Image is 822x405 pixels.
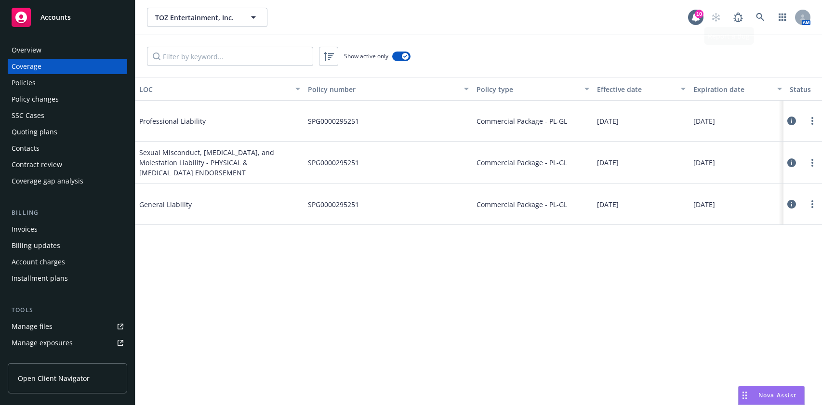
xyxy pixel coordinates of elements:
a: Contacts [8,141,127,156]
div: LOC [139,84,290,94]
div: Invoices [12,222,38,237]
span: SPG0000295251 [308,199,359,209]
button: Policy number [304,78,473,101]
div: Policy number [308,84,458,94]
div: Overview [12,42,41,58]
span: General Liability [139,199,284,209]
span: Sexual Misconduct, [MEDICAL_DATA], and Molestation Liability - PHYSICAL & [MEDICAL_DATA] ENDORSEMENT [139,147,300,178]
button: Nova Assist [738,386,805,405]
a: SSC Cases [8,108,127,123]
a: Account charges [8,254,127,270]
div: Coverage [12,59,41,74]
a: Billing updates [8,238,127,253]
a: more [807,198,818,210]
span: [DATE] [693,157,715,168]
button: Policy type [473,78,593,101]
div: Manage certificates [12,352,75,367]
div: Manage exposures [12,335,73,351]
a: Coverage gap analysis [8,173,127,189]
a: Accounts [8,4,127,31]
div: Contacts [12,141,40,156]
span: Commercial Package - PL-GL [477,116,567,126]
a: Policies [8,75,127,91]
div: Expiration date [693,84,771,94]
span: Commercial Package - PL-GL [477,157,567,168]
div: 10 [695,10,703,18]
a: Overview [8,42,127,58]
div: Policies [12,75,36,91]
div: Contract review [12,157,62,172]
a: Manage files [8,319,127,334]
a: Manage exposures [8,335,127,351]
span: TOZ Entertainment, Inc. [155,13,239,23]
span: [DATE] [693,116,715,126]
div: Billing updates [12,238,60,253]
span: [DATE] [693,199,715,209]
div: Installment plans [12,271,68,286]
div: Policy type [477,84,579,94]
a: more [807,115,818,127]
span: Accounts [40,13,71,21]
input: Filter by keyword... [147,47,313,66]
div: Quoting plans [12,124,57,140]
div: Coverage gap analysis [12,173,83,189]
a: Quoting plans [8,124,127,140]
button: TOZ Entertainment, Inc. [147,8,267,27]
div: Billing [8,208,127,218]
div: Drag to move [739,386,751,405]
a: Manage certificates [8,352,127,367]
div: SSC Cases [12,108,44,123]
span: Nova Assist [758,391,796,399]
span: [DATE] [597,199,619,209]
span: Show active only [344,52,388,60]
div: Account charges [12,254,65,270]
a: Search [751,8,770,27]
span: SPG0000295251 [308,116,359,126]
div: Tools [8,305,127,315]
button: Expiration date [689,78,786,101]
a: more [807,157,818,169]
a: Contract review [8,157,127,172]
div: Manage files [12,319,53,334]
button: LOC [135,78,304,101]
span: [DATE] [597,116,619,126]
a: Invoices [8,222,127,237]
a: Policy changes [8,91,127,107]
a: Start snowing [706,8,726,27]
a: Report a Bug [729,8,748,27]
a: Switch app [773,8,792,27]
a: Coverage [8,59,127,74]
span: Professional Liability [139,116,284,126]
div: Effective date [597,84,675,94]
span: SPG0000295251 [308,157,359,168]
span: [DATE] [597,157,619,168]
div: Policy changes [12,91,59,107]
button: Effective date [593,78,689,101]
span: Open Client Navigator [18,373,90,383]
a: Installment plans [8,271,127,286]
span: Commercial Package - PL-GL [477,199,567,209]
